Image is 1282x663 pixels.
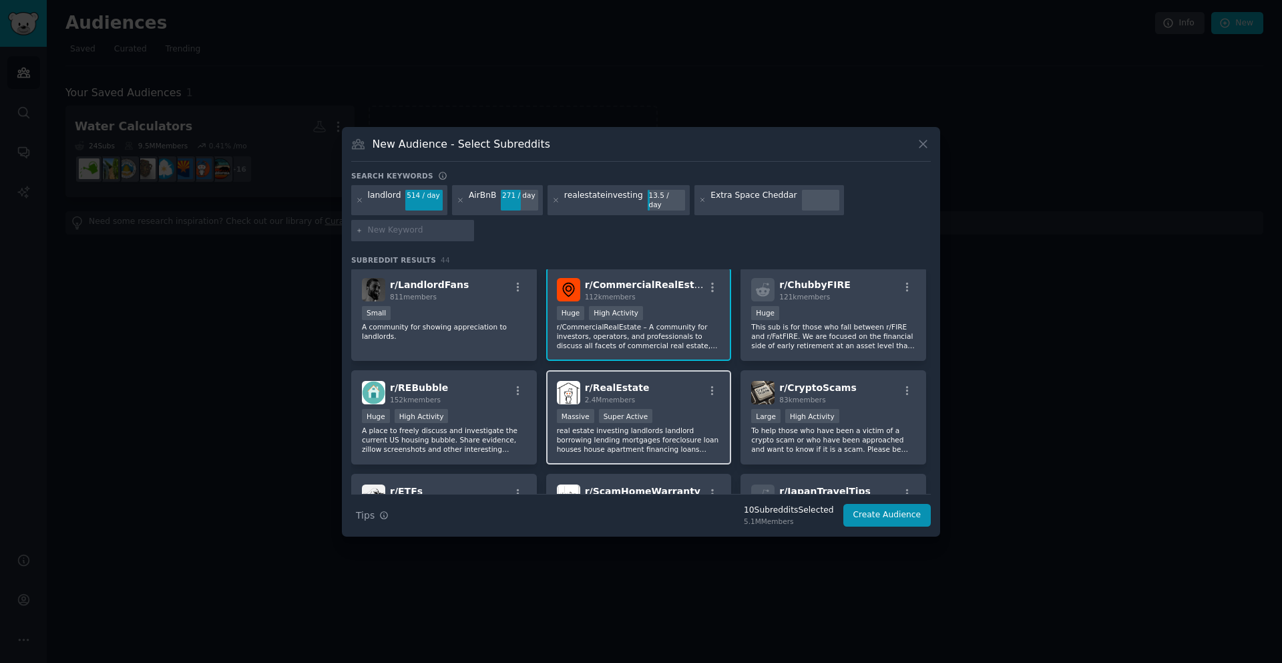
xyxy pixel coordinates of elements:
[395,409,449,423] div: High Activity
[356,509,375,523] span: Tips
[751,409,781,423] div: Large
[585,279,712,290] span: r/ CommercialRealEstate
[469,190,496,211] div: AirBnB
[362,306,391,320] div: Small
[585,293,636,301] span: 112k members
[843,504,931,527] button: Create Audience
[390,396,441,404] span: 152k members
[599,409,653,423] div: Super Active
[751,381,775,404] img: CryptoScams
[368,190,401,211] div: landlord
[557,278,580,301] img: CommercialRealEstate
[362,381,385,404] img: REBubble
[362,426,526,454] p: A place to freely discuss and investigate the current US housing bubble. Share evidence, zillow s...
[779,486,871,497] span: r/ JapanTravelTips
[351,171,433,180] h3: Search keywords
[368,225,469,237] input: New Keyword
[744,517,833,526] div: 5.1M Members
[362,322,526,341] p: A community for showing appreciation to landlords.
[362,409,390,423] div: Huge
[751,426,915,454] p: To help those who have been a victim of a crypto scam or who have been approached and want to kno...
[441,256,450,264] span: 44
[405,190,443,202] div: 514 / day
[585,486,700,497] span: r/ ScamHomeWarranty
[589,306,643,320] div: High Activity
[362,485,385,508] img: ETFs
[744,505,833,517] div: 10 Subreddit s Selected
[373,137,550,151] h3: New Audience - Select Subreddits
[351,255,436,265] span: Subreddit Results
[751,322,915,350] p: This sub is for those who fall between r/FIRE and r/FatFIRE. We are focused on the financial side...
[779,279,851,290] span: r/ ChubbyFIRE
[501,190,538,202] div: 271 / day
[557,409,594,423] div: Massive
[362,278,385,301] img: LandlordFans
[751,306,779,320] div: Huge
[390,279,469,290] span: r/ LandlordFans
[557,485,580,508] img: ScamHomeWarranty
[585,382,650,393] span: r/ RealEstate
[390,293,437,301] span: 811 members
[779,293,830,301] span: 121k members
[785,409,839,423] div: High Activity
[557,381,580,404] img: RealEstate
[557,426,721,454] p: real estate investing landlords landlord borrowing lending mortgages foreclosure loan houses hous...
[564,190,643,211] div: realestateinvesting
[351,504,393,527] button: Tips
[390,486,423,497] span: r/ ETFs
[648,190,685,211] div: 13.5 / day
[779,396,825,404] span: 83k members
[585,396,636,404] span: 2.4M members
[390,382,448,393] span: r/ REBubble
[710,190,797,211] div: Extra Space Cheddar
[557,306,585,320] div: Huge
[557,322,721,350] p: r/CommercialRealEstate – A community for investors, operators, and professionals to discuss all f...
[779,382,856,393] span: r/ CryptoScams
